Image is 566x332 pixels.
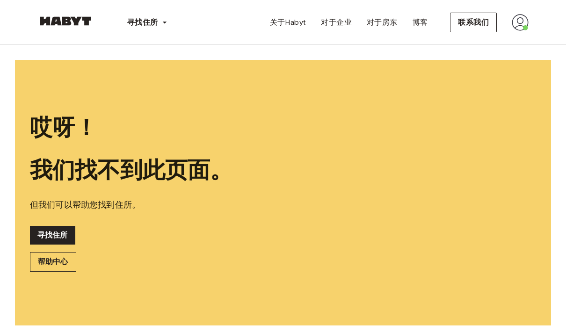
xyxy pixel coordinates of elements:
[262,13,314,32] a: 关于Habyt
[367,18,398,27] font: 对于房东
[120,13,175,32] button: 寻找住所
[127,18,158,27] font: 寻找住所
[450,13,497,32] button: 联系我们
[405,13,435,32] a: 博客
[30,200,140,210] font: 但我们可以帮助您找到住所。
[270,18,306,27] font: 关于Habyt
[512,14,529,31] img: avatar
[458,18,489,27] font: 联系我们
[37,231,68,239] font: 寻找住所
[321,18,352,27] font: 对于企业
[30,156,232,183] font: 我们找不到此页面。
[313,13,359,32] a: 对于企业
[37,16,94,26] img: 哈比特
[30,114,97,141] font: 哎呀！
[38,257,68,266] font: 帮助中心
[30,226,75,245] a: 寻找住所
[413,18,428,27] font: 博客
[359,13,405,32] a: 对于房东
[30,252,76,272] a: 帮助中心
